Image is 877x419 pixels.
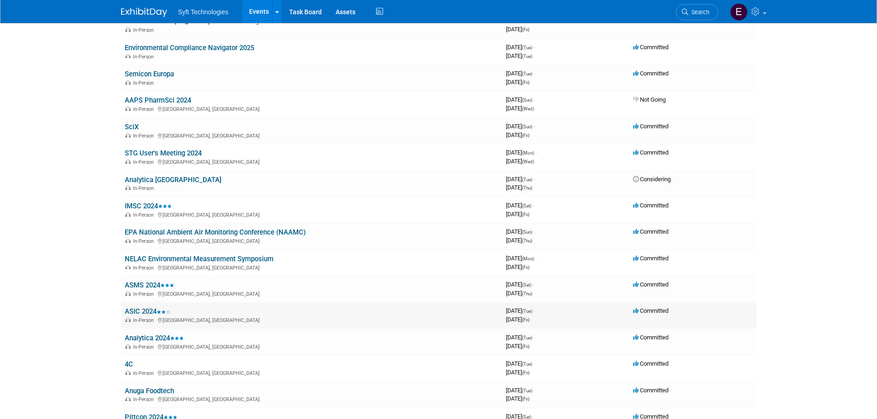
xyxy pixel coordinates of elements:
[125,123,139,131] a: SciX
[522,124,532,129] span: (Sun)
[125,44,254,52] a: Environmental Compliance Navigator 2025
[133,238,157,244] span: In-Person
[534,387,535,394] span: -
[133,317,157,323] span: In-Person
[178,8,228,16] span: Syft Technologies
[506,52,532,59] span: [DATE]
[522,396,529,402] span: (Fri)
[506,316,529,323] span: [DATE]
[506,96,535,103] span: [DATE]
[133,265,157,271] span: In-Person
[125,96,191,104] a: AAPS PharmSci 2024
[506,132,529,138] span: [DATE]
[125,255,273,263] a: NELAC Environmental Measurement Symposium
[125,237,499,244] div: [GEOGRAPHIC_DATA], [GEOGRAPHIC_DATA]
[633,360,668,367] span: Committed
[133,27,157,33] span: In-Person
[125,202,172,210] a: IMSC 2024
[125,185,131,190] img: In-Person Event
[633,44,668,51] span: Committed
[522,45,532,50] span: (Tue)
[506,202,534,209] span: [DATE]
[522,256,534,261] span: (Mon)
[125,290,499,297] div: [GEOGRAPHIC_DATA], [GEOGRAPHIC_DATA]
[125,281,174,289] a: ASMS 2024
[633,334,668,341] span: Committed
[522,291,532,296] span: (Thu)
[522,203,531,208] span: (Sat)
[676,4,718,20] a: Search
[125,80,131,85] img: In-Person Event
[125,265,131,270] img: In-Person Event
[522,362,532,367] span: (Tue)
[522,230,532,235] span: (Sun)
[125,212,131,217] img: In-Person Event
[534,228,535,235] span: -
[534,96,535,103] span: -
[125,149,202,157] a: STG User's Meeting 2024
[522,159,534,164] span: (Wed)
[633,70,668,77] span: Committed
[125,228,306,236] a: EPA National Ambient Air Monitoring Conference (NAAMC)
[522,80,529,85] span: (Fri)
[533,202,534,209] span: -
[506,343,529,350] span: [DATE]
[688,9,709,16] span: Search
[506,290,532,297] span: [DATE]
[506,149,537,156] span: [DATE]
[125,105,499,112] div: [GEOGRAPHIC_DATA], [GEOGRAPHIC_DATA]
[506,228,535,235] span: [DATE]
[506,211,529,218] span: [DATE]
[534,176,535,183] span: -
[125,158,499,165] div: [GEOGRAPHIC_DATA], [GEOGRAPHIC_DATA]
[534,70,535,77] span: -
[125,211,499,218] div: [GEOGRAPHIC_DATA], [GEOGRAPHIC_DATA]
[133,396,157,402] span: In-Person
[535,149,537,156] span: -
[125,396,131,401] img: In-Person Event
[506,237,532,244] span: [DATE]
[522,133,529,138] span: (Fri)
[522,150,534,155] span: (Mon)
[125,317,131,322] img: In-Person Event
[125,70,174,78] a: Semicon Europa
[133,106,157,112] span: In-Person
[125,291,131,296] img: In-Person Event
[522,98,532,103] span: (Sun)
[506,176,535,183] span: [DATE]
[125,360,133,368] a: 4C
[125,133,131,138] img: In-Person Event
[506,369,529,376] span: [DATE]
[506,105,534,112] span: [DATE]
[522,54,532,59] span: (Tue)
[730,3,748,21] img: Emma Chachere
[522,388,532,393] span: (Tue)
[534,360,535,367] span: -
[506,387,535,394] span: [DATE]
[125,395,499,402] div: [GEOGRAPHIC_DATA], [GEOGRAPHIC_DATA]
[125,387,174,395] a: Anuga Foodtech
[506,184,532,191] span: [DATE]
[522,317,529,322] span: (Fri)
[633,387,668,394] span: Committed
[125,344,131,349] img: In-Person Event
[125,106,131,111] img: In-Person Event
[506,264,529,270] span: [DATE]
[506,334,535,341] span: [DATE]
[534,334,535,341] span: -
[535,255,537,262] span: -
[133,133,157,139] span: In-Person
[125,159,131,164] img: In-Person Event
[633,255,668,262] span: Committed
[506,307,535,314] span: [DATE]
[633,96,666,103] span: Not Going
[133,344,157,350] span: In-Person
[125,176,221,184] a: Analytica [GEOGRAPHIC_DATA]
[522,106,534,111] span: (Wed)
[633,228,668,235] span: Committed
[506,123,535,130] span: [DATE]
[125,334,184,342] a: Analytica 2024
[633,123,668,130] span: Committed
[534,44,535,51] span: -
[633,202,668,209] span: Committed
